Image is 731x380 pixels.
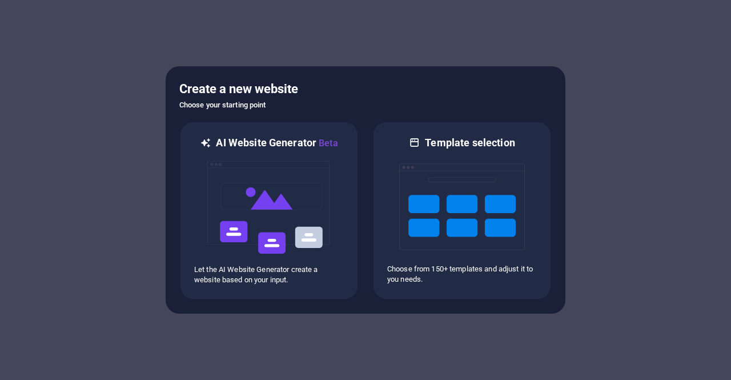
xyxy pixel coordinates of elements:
[372,121,552,300] div: Template selectionChoose from 150+ templates and adjust it to you needs.
[179,121,359,300] div: AI Website GeneratorBetaaiLet the AI Website Generator create a website based on your input.
[387,264,537,285] p: Choose from 150+ templates and adjust it to you needs.
[425,136,515,150] h6: Template selection
[206,150,332,265] img: ai
[179,98,552,112] h6: Choose your starting point
[179,80,552,98] h5: Create a new website
[194,265,344,285] p: Let the AI Website Generator create a website based on your input.
[216,136,338,150] h6: AI Website Generator
[316,138,338,149] span: Beta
